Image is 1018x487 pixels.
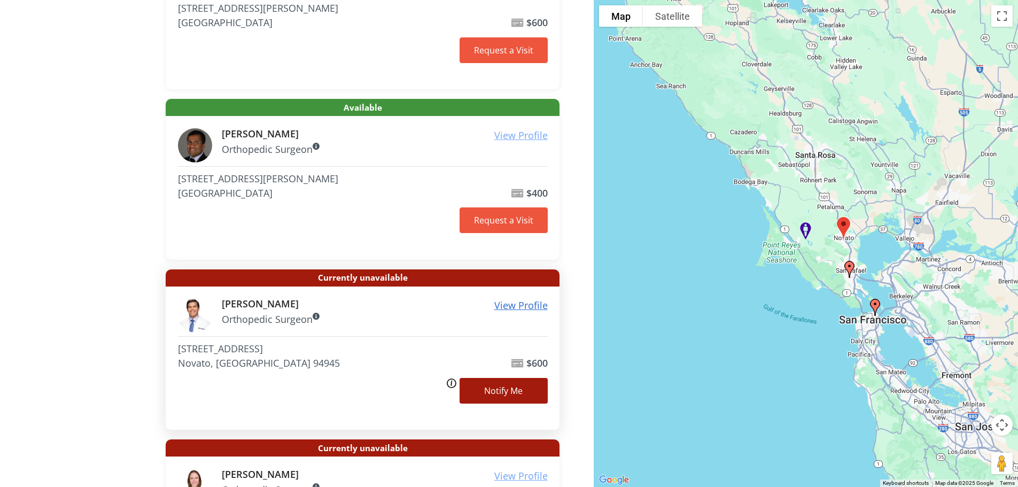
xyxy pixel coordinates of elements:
[991,5,1013,27] button: Toggle fullscreen view
[599,5,643,27] button: Show street map
[222,312,548,327] p: Orthopedic Surgeon
[460,207,548,233] a: Request a Visit
[494,469,548,483] a: View Profile
[178,298,212,333] img: Daniel
[494,129,548,142] u: View Profile
[991,453,1013,474] button: Drag Pegman onto the map to open Street View
[446,378,457,389] img: info.svg
[494,298,548,313] a: View Profile
[991,414,1013,436] button: Map camera controls
[526,16,548,29] b: $600
[178,342,441,370] address: [STREET_ADDRESS] Novato, [GEOGRAPHIC_DATA] 94945
[166,439,559,457] span: Currently unavailable
[494,299,548,312] u: View Profile
[596,473,632,487] a: Open this area in Google Maps (opens a new window)
[596,473,632,487] img: Google
[643,5,702,27] button: Show satellite imagery
[494,128,548,143] a: View Profile
[222,128,548,140] h6: [PERSON_NAME]
[222,142,548,157] p: Orthopedic Surgeon
[883,480,929,487] button: Keyboard shortcuts
[460,37,548,63] a: Request a Visit
[178,172,455,200] address: [STREET_ADDRESS][PERSON_NAME] [GEOGRAPHIC_DATA]
[166,269,559,287] span: Currently unavailable
[166,99,559,116] span: Available
[460,378,548,404] a: Notify Me
[222,298,548,310] h6: [PERSON_NAME]
[178,1,455,30] address: [STREET_ADDRESS][PERSON_NAME] [GEOGRAPHIC_DATA]
[526,357,548,369] b: $600
[494,469,548,482] u: View Profile
[1000,480,1015,486] a: Terms (opens in new tab)
[526,187,548,199] b: $400
[178,128,212,163] img: Ajith
[222,469,548,481] h6: [PERSON_NAME]
[935,480,993,486] span: Map data ©2025 Google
